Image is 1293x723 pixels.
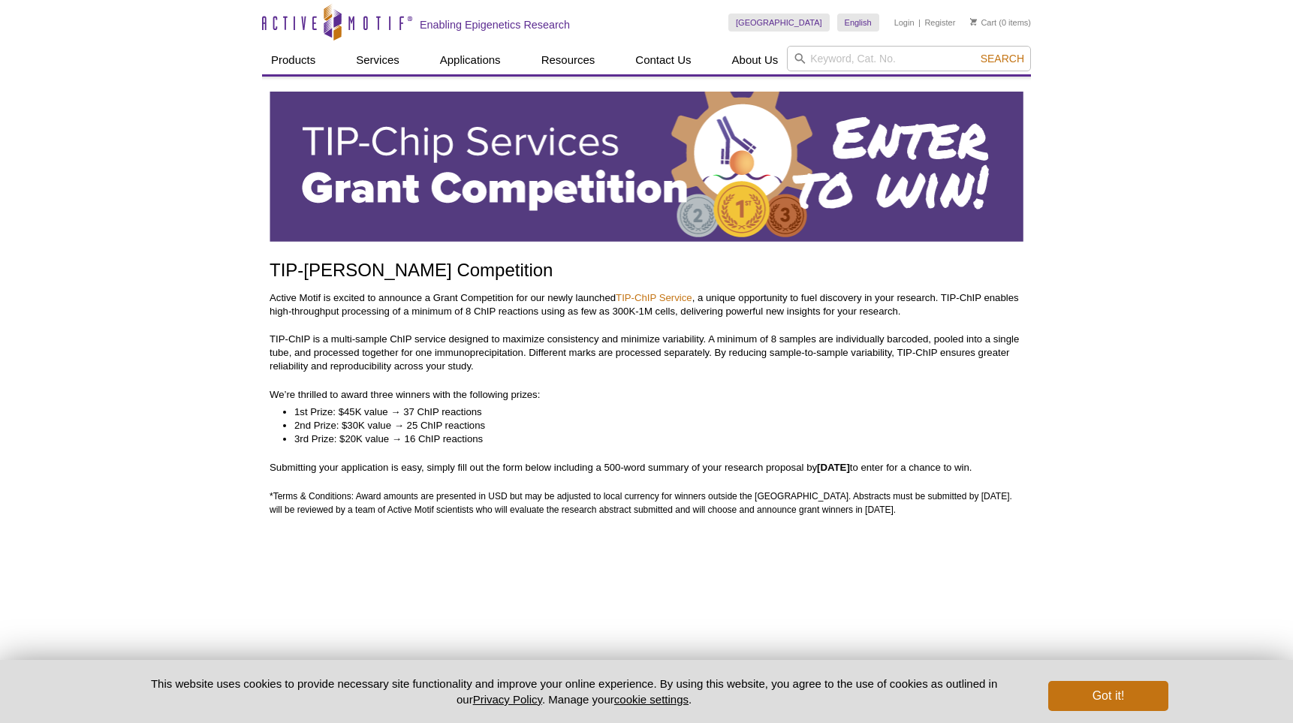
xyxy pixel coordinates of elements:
p: TIP-ChIP is a multi-sample ChIP service designed to maximize consistency and minimize variability... [270,333,1023,373]
a: Register [924,17,955,28]
li: | [918,14,921,32]
p: This website uses cookies to provide necessary site functionality and improve your online experie... [125,676,1023,707]
a: Cart [970,17,996,28]
li: 3rd Prize: $20K value → 16 ChIP reactions [294,432,1008,446]
a: Services [347,46,408,74]
button: Got it! [1048,681,1168,711]
a: Products [262,46,324,74]
input: Keyword, Cat. No. [787,46,1031,71]
a: TIP-ChIP Service [616,292,692,303]
li: 1st Prize: $45K value → 37 ChIP reactions [294,405,1008,419]
h2: Enabling Epigenetics Research [420,18,570,32]
p: *Terms & Conditions: Award amounts are presented in USD but may be adjusted to local currency for... [270,490,1023,517]
p: We’re thrilled to award three winners with the following prizes: [270,388,1023,402]
a: Contact Us [626,46,700,74]
span: Search [981,53,1024,65]
strong: [DATE] [817,462,850,473]
p: Submitting your application is easy, simply fill out the form below including a 500-word summary ... [270,461,1023,474]
a: Resources [532,46,604,74]
img: Your Cart [970,18,977,26]
p: Active Motif is excited to announce a Grant Competition for our newly launched , a unique opportu... [270,291,1023,318]
h1: TIP-[PERSON_NAME] Competition [270,261,1023,282]
a: English [837,14,879,32]
a: [GEOGRAPHIC_DATA] [728,14,830,32]
a: Login [894,17,915,28]
li: 2nd Prize: $30K value → 25 ChIP reactions [294,419,1008,432]
a: Applications [431,46,510,74]
button: Search [976,52,1029,65]
button: cookie settings [614,693,689,706]
a: Privacy Policy [473,693,542,706]
a: About Us [723,46,788,74]
li: (0 items) [970,14,1031,32]
img: Active Motif TIP-ChIP Services Grant Competition [270,92,1023,242]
